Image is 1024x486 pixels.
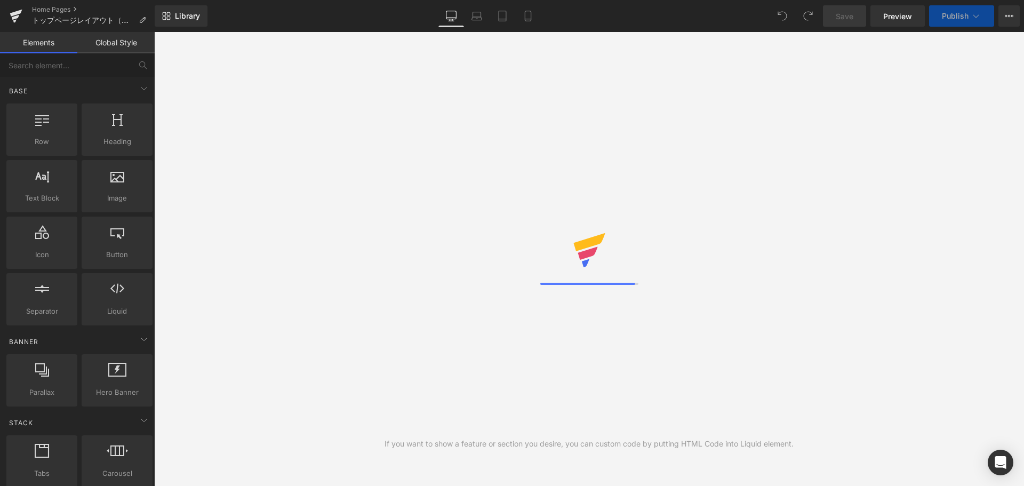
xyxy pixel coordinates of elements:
a: Laptop [464,5,490,27]
span: Liquid [85,306,149,317]
span: Base [8,86,29,96]
a: Home Pages [32,5,155,14]
div: If you want to show a feature or section you desire, you can custom code by putting HTML Code int... [385,438,794,450]
span: Banner [8,337,39,347]
span: Preview [883,11,912,22]
span: トップページレイアウト（価格表示なし） [32,16,134,25]
a: New Library [155,5,207,27]
a: Preview [870,5,925,27]
span: Tabs [10,468,74,479]
a: Mobile [515,5,541,27]
span: Stack [8,418,34,428]
button: More [998,5,1020,27]
span: Button [85,249,149,260]
span: Hero Banner [85,387,149,398]
a: Tablet [490,5,515,27]
button: Undo [772,5,793,27]
span: Library [175,11,200,21]
button: Redo [797,5,819,27]
span: Icon [10,249,74,260]
span: Row [10,136,74,147]
span: Publish [942,12,969,20]
div: Open Intercom Messenger [988,450,1013,475]
a: Global Style [77,32,155,53]
span: Image [85,193,149,204]
span: Save [836,11,853,22]
span: Parallax [10,387,74,398]
span: Heading [85,136,149,147]
span: Separator [10,306,74,317]
a: Desktop [438,5,464,27]
button: Publish [929,5,994,27]
span: Carousel [85,468,149,479]
span: Text Block [10,193,74,204]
